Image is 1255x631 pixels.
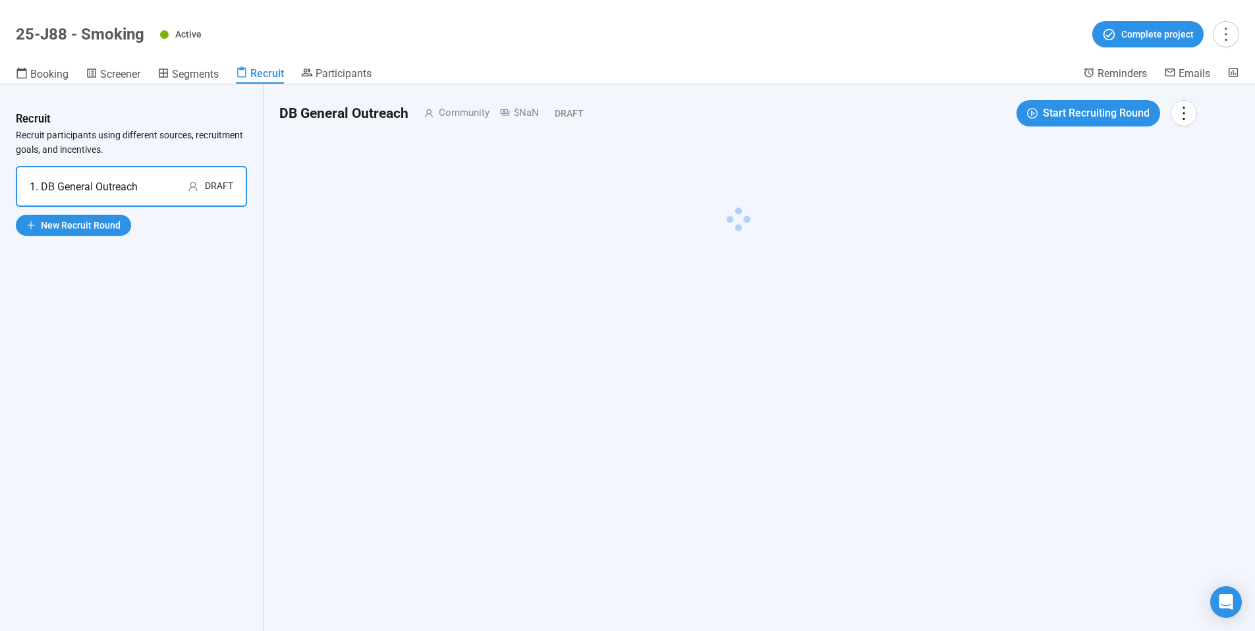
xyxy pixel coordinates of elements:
[1217,25,1235,43] span: more
[433,105,489,121] div: Community
[157,67,219,84] a: Segments
[16,111,51,128] h3: Recruit
[1027,108,1038,119] span: play-circle
[1083,67,1147,82] a: Reminders
[1043,105,1150,121] span: Start Recruiting Round
[279,103,408,124] h2: DB General Outreach
[1098,67,1147,80] span: Reminders
[30,178,138,195] div: 1. DB General Outreach
[26,221,36,230] span: plus
[16,67,69,84] a: Booking
[539,106,584,121] div: Draft
[236,67,284,84] a: Recruit
[16,128,247,157] p: Recruit participants using different sources, recruitment goals, and incentives.
[1017,100,1160,126] button: play-circleStart Recruiting Round
[1171,100,1197,126] button: more
[30,68,69,80] span: Booking
[1179,67,1210,80] span: Emails
[16,215,131,236] button: plusNew Recruit Round
[188,181,198,192] span: user
[205,178,233,195] div: Draft
[1164,67,1210,82] a: Emails
[86,67,140,84] a: Screener
[172,68,219,80] span: Segments
[41,218,121,233] span: New Recruit Round
[16,25,144,43] h1: 25-J88 - Smoking
[1213,21,1239,47] button: more
[301,67,372,82] a: Participants
[1210,586,1242,618] div: Open Intercom Messenger
[175,29,202,40] span: Active
[1092,21,1204,47] button: Complete project
[408,109,433,118] span: user
[1175,104,1192,122] span: more
[316,67,372,80] span: Participants
[1121,27,1194,41] span: Complete project
[100,68,140,80] span: Screener
[250,67,284,80] span: Recruit
[489,105,539,121] div: $NaN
